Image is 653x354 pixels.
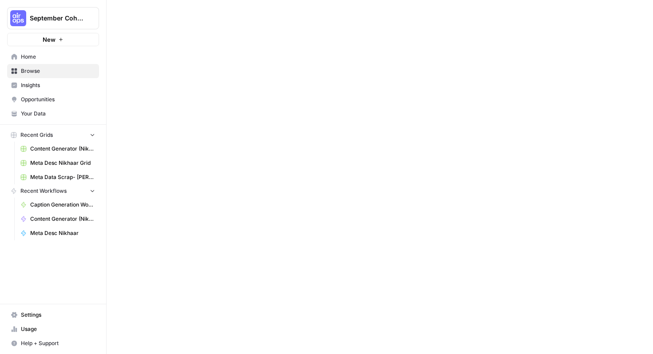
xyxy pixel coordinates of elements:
[20,131,53,139] span: Recent Grids
[21,67,95,75] span: Browse
[21,339,95,347] span: Help + Support
[7,322,99,336] a: Usage
[30,159,95,167] span: Meta Desc Nikhaar Grid
[21,53,95,61] span: Home
[7,107,99,121] a: Your Data
[7,33,99,46] button: New
[16,198,99,212] a: Caption Generation Workflow Sample
[21,110,95,118] span: Your Data
[7,308,99,322] a: Settings
[43,35,56,44] span: New
[30,145,95,153] span: Content Generator (Nikhar) Grid
[7,78,99,92] a: Insights
[7,336,99,350] button: Help + Support
[7,92,99,107] a: Opportunities
[21,95,95,103] span: Opportunities
[7,128,99,142] button: Recent Grids
[7,7,99,29] button: Workspace: September Cohort
[30,229,95,237] span: Meta Desc Nikhaar
[7,184,99,198] button: Recent Workflows
[7,50,99,64] a: Home
[20,187,67,195] span: Recent Workflows
[30,201,95,209] span: Caption Generation Workflow Sample
[30,14,84,23] span: September Cohort
[30,215,95,223] span: Content Generator (Nikhar)
[16,170,99,184] a: Meta Data Scrap- [PERSON_NAME]
[16,226,99,240] a: Meta Desc Nikhaar
[21,311,95,319] span: Settings
[30,173,95,181] span: Meta Data Scrap- [PERSON_NAME]
[16,142,99,156] a: Content Generator (Nikhar) Grid
[16,212,99,226] a: Content Generator (Nikhar)
[7,64,99,78] a: Browse
[16,156,99,170] a: Meta Desc Nikhaar Grid
[21,81,95,89] span: Insights
[21,325,95,333] span: Usage
[10,10,26,26] img: September Cohort Logo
